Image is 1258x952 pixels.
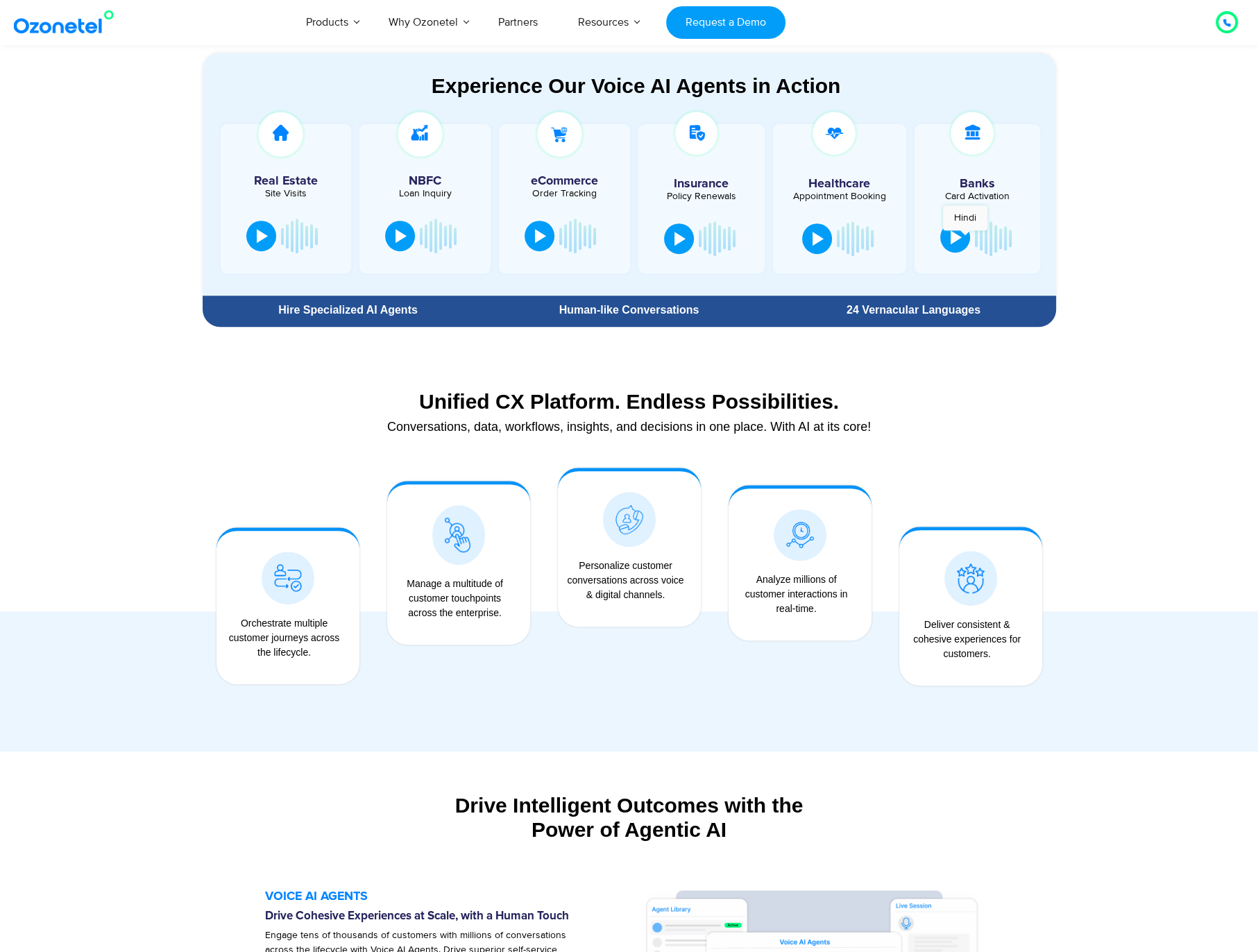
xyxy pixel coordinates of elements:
[506,189,623,198] div: Order Tracking
[921,192,1034,201] div: Card Activation
[783,178,896,190] h5: Healthcare
[228,175,345,187] h5: Real Estate
[223,616,346,660] div: Orchestrate multiple customer journeys across the lifecycle.
[265,890,631,903] h5: VOICE AI AGENTS
[265,910,631,924] h6: Drive Cohesive Experiences at Scale, with a Human Touch
[666,6,785,39] a: Request a Demo
[506,175,623,187] h5: eCommerce
[906,618,1028,661] div: Deliver consistent & cohesive experiences for customers.
[493,305,764,316] div: Human-like Conversations
[645,178,758,190] h5: Insurance
[394,577,516,620] div: Manage a multitude of customer touchpoints across the enterprise.
[210,305,487,316] div: Hire Specialized AI Agents
[203,793,1056,842] div: Drive Intelligent Outcomes with the Power of Agentic AI
[210,389,1049,414] div: Unified CX Platform. Endless Possibilities.
[783,192,896,201] div: Appointment Booking
[736,572,858,616] div: Analyze millions of customer interactions in real-time.
[366,175,484,187] h5: NBFC
[921,178,1034,190] h5: Banks
[645,192,758,201] div: Policy Renewals
[210,420,1049,433] div: Conversations, data, workflows, insights, and decisions in one place. With AI at its core!
[565,559,687,602] div: Personalize customer conversations across voice & digital channels.
[228,189,345,198] div: Site Visits
[366,189,484,198] div: Loan Inquiry
[216,74,1056,98] div: Experience Our Voice AI Agents in Action
[778,305,1048,316] div: 24 Vernacular Languages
